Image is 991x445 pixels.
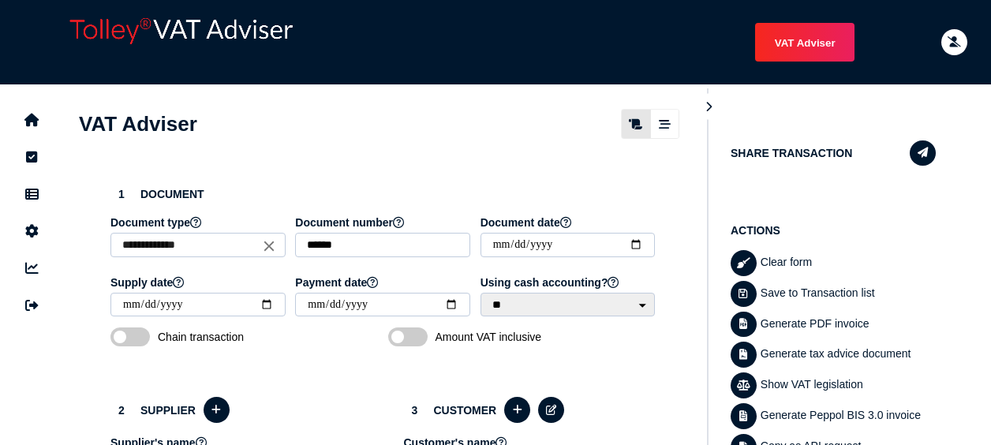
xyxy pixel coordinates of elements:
i: Data manager [25,194,39,195]
label: Document date [481,216,657,229]
div: 1 [110,183,133,205]
div: Save to Transaction list [757,279,936,309]
button: Tasks [15,140,48,174]
button: Add a new supplier to the database [204,397,230,423]
button: Clear form data from invoice panel [731,250,757,276]
button: Shows a dropdown of VAT Advisor options [755,23,855,62]
button: Insights [15,252,48,285]
button: Manage settings [15,215,48,248]
button: Data manager [15,178,48,211]
div: app logo [63,12,300,73]
div: Generate Peppol BIS 3.0 invoice [757,401,936,432]
app-field: Select a document type [110,216,287,268]
span: Chain transaction [158,331,323,343]
button: Show VAT legislation [731,372,757,398]
button: Hide [696,94,722,120]
button: Edit selected customer in the database [538,397,564,423]
h3: Supplier [110,395,365,425]
i: Close [260,237,278,254]
h1: Actions [731,224,936,237]
label: Document type [110,216,287,229]
div: 2 [110,399,133,421]
h3: Document [110,183,657,205]
i: Email needs to be verified [948,37,961,47]
h3: Customer [404,395,658,425]
h1: VAT Adviser [79,112,197,136]
button: Sign out [15,289,48,322]
button: Share transaction [910,140,936,166]
h1: Share transaction [731,147,852,159]
span: Amount VAT inclusive [436,331,601,343]
label: Using cash accounting? [481,276,657,289]
label: Supply date [110,276,287,289]
mat-button-toggle: Stepper view [650,110,679,138]
div: 3 [404,399,426,421]
div: Generate tax advice document [757,339,936,370]
label: Payment date [295,276,472,289]
menu: navigate products [308,23,855,62]
button: Home [15,103,48,136]
label: Document number [295,216,472,229]
button: Add a new customer to the database [504,397,530,423]
button: Generate pdf [731,312,757,338]
mat-button-toggle: Classic scrolling page view [622,110,650,138]
button: Generate tax advice document [731,342,757,368]
div: Clear form [757,248,936,279]
button: Save transaction [731,281,757,307]
div: Generate PDF invoice [757,309,936,340]
div: Show VAT legislation [757,370,936,401]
